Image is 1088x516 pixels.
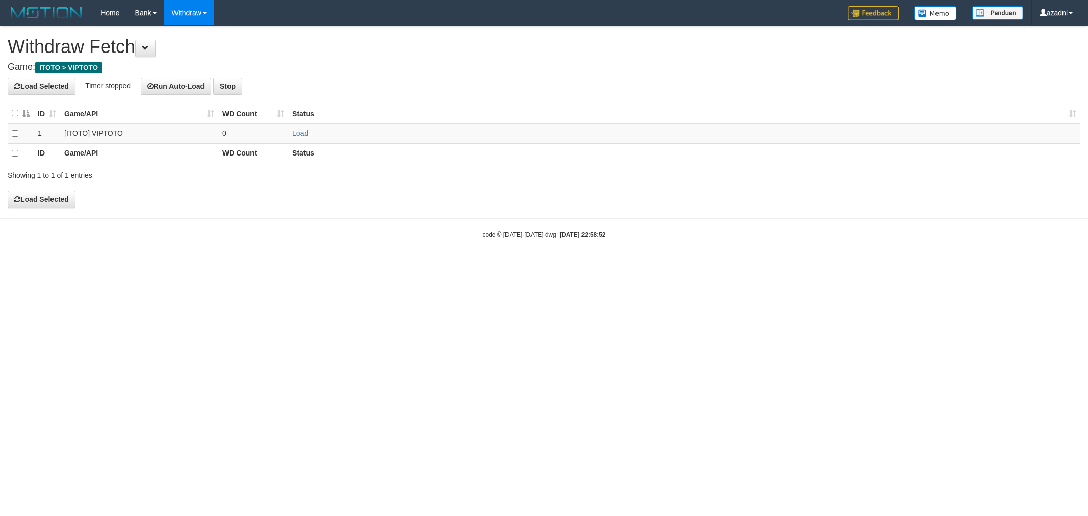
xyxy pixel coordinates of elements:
td: 1 [34,123,60,144]
img: Button%20Memo.svg [914,6,957,20]
button: Run Auto-Load [141,78,212,95]
th: Game/API [60,143,218,163]
h1: Withdraw Fetch [8,37,1080,57]
img: MOTION_logo.png [8,5,85,20]
button: Load Selected [8,191,75,208]
th: ID: activate to sort column ascending [34,104,60,123]
th: Status [288,143,1080,163]
th: WD Count [218,143,288,163]
span: ITOTO > VIPTOTO [35,62,102,73]
td: [ITOTO] VIPTOTO [60,123,218,144]
th: ID [34,143,60,163]
th: Game/API: activate to sort column ascending [60,104,218,123]
strong: [DATE] 22:58:52 [560,231,605,238]
th: WD Count: activate to sort column ascending [218,104,288,123]
h4: Game: [8,62,1080,72]
span: Timer stopped [85,81,131,89]
div: Showing 1 to 1 of 1 entries [8,166,446,180]
button: Stop [213,78,242,95]
th: Status: activate to sort column ascending [288,104,1080,123]
img: Feedback.jpg [848,6,899,20]
span: 0 [222,129,226,137]
button: Load Selected [8,78,75,95]
a: Load [292,129,308,137]
small: code © [DATE]-[DATE] dwg | [483,231,606,238]
img: panduan.png [972,6,1023,20]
